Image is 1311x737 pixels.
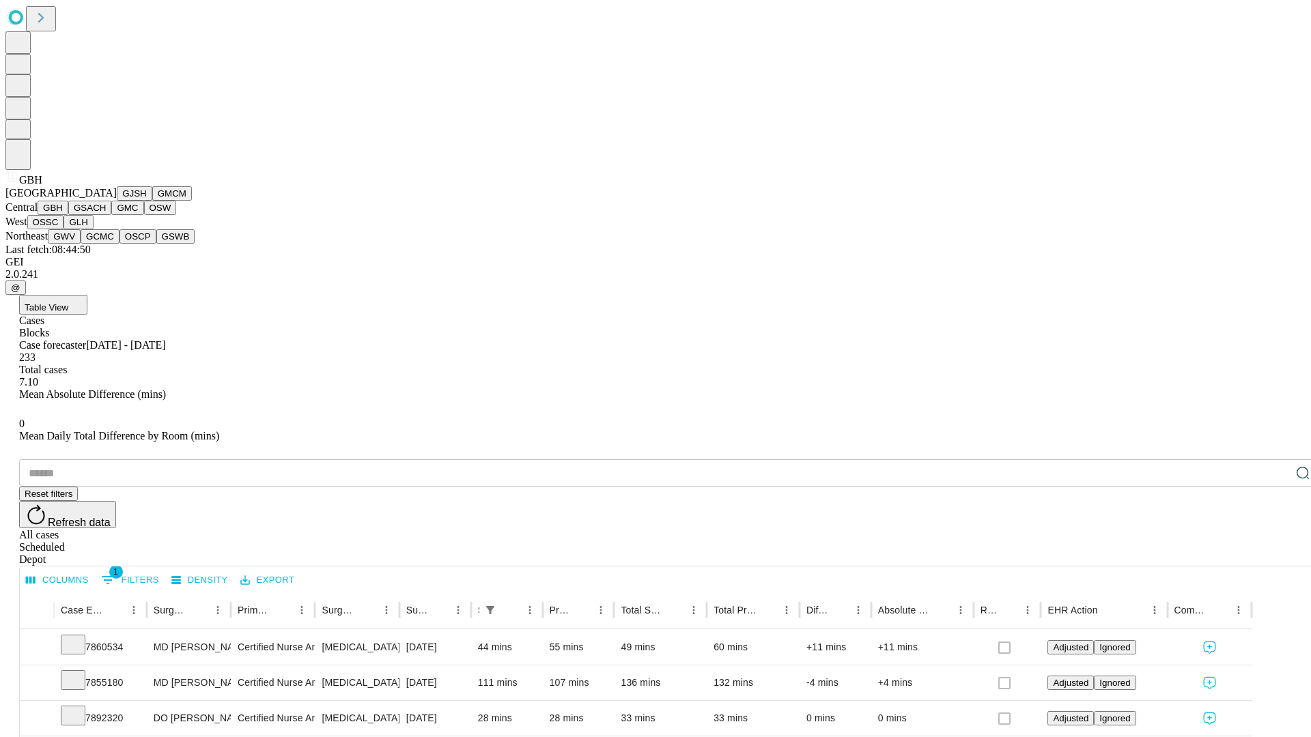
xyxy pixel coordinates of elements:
div: Primary Service [238,605,272,616]
div: 7855180 [61,665,140,700]
span: GBH [19,174,42,186]
button: Menu [449,601,468,620]
button: Ignored [1094,640,1136,654]
div: 55 mins [550,630,608,665]
button: Menu [1229,601,1248,620]
div: Surgery Date [406,605,428,616]
button: Menu [292,601,311,620]
span: Ignored [1099,678,1130,688]
span: [DATE] - [DATE] [86,339,165,351]
button: Expand [27,707,47,731]
div: Certified Nurse Anesthetist [238,665,308,700]
button: GJSH [117,186,152,201]
span: 233 [19,351,36,363]
span: Mean Absolute Difference (mins) [19,388,166,400]
button: OSW [144,201,177,215]
button: GSACH [68,201,111,215]
div: 7860534 [61,630,140,665]
button: GSWB [156,229,195,244]
button: Adjusted [1047,711,1094,725]
div: 7892320 [61,701,140,736]
div: GEI [5,256,1306,268]
button: Menu [208,601,227,620]
button: Sort [501,601,520,620]
button: Menu [777,601,796,620]
span: Adjusted [1053,713,1088,723]
button: Sort [429,601,449,620]
div: -4 mins [806,665,864,700]
div: 136 mins [621,665,700,700]
div: Certified Nurse Anesthetist [238,630,308,665]
div: 1 active filter [481,601,500,620]
button: OSSC [27,215,64,229]
button: GCMC [81,229,119,244]
button: Menu [849,601,868,620]
div: Case Epic Id [61,605,104,616]
button: Sort [758,601,777,620]
button: Sort [358,601,377,620]
button: OSCP [119,229,156,244]
div: Difference [806,605,828,616]
button: GLH [64,215,93,229]
span: Last fetch: 08:44:50 [5,244,91,255]
div: 107 mins [550,665,608,700]
div: 2.0.241 [5,268,1306,280]
div: 49 mins [621,630,700,665]
button: Adjusted [1047,640,1094,654]
button: Ignored [1094,711,1136,725]
span: Central [5,201,38,213]
span: Ignored [1099,642,1130,652]
div: DO [PERSON_NAME] [154,701,224,736]
button: Menu [1145,601,1164,620]
div: 28 mins [478,701,536,736]
span: [GEOGRAPHIC_DATA] [5,187,117,199]
div: 33 mins [621,701,700,736]
span: Mean Daily Total Difference by Room (mins) [19,430,219,442]
button: Adjusted [1047,676,1094,690]
div: Scheduled In Room Duration [478,605,479,616]
button: Expand [27,671,47,695]
span: @ [11,283,20,293]
button: Menu [591,601,610,620]
div: 132 mins [714,665,793,700]
button: Expand [27,636,47,660]
div: Surgery Name [322,605,356,616]
button: Sort [572,601,591,620]
button: GMCM [152,186,192,201]
div: [DATE] [406,665,464,700]
button: Sort [189,601,208,620]
div: MD [PERSON_NAME] [154,630,224,665]
span: Adjusted [1053,642,1088,652]
button: Sort [932,601,951,620]
div: 0 mins [878,701,967,736]
button: Table View [19,295,87,315]
div: 0 mins [806,701,864,736]
button: Menu [520,601,539,620]
span: Reset filters [25,489,72,499]
button: Ignored [1094,676,1136,690]
div: EHR Action [1047,605,1097,616]
button: Sort [665,601,684,620]
div: +11 mins [878,630,967,665]
div: Resolved in EHR [981,605,998,616]
div: MD [PERSON_NAME] [154,665,224,700]
div: 28 mins [550,701,608,736]
button: Sort [105,601,124,620]
span: 7.10 [19,376,38,388]
span: Table View [25,302,68,313]
button: GMC [111,201,143,215]
button: Menu [1018,601,1037,620]
span: Case forecaster [19,339,86,351]
button: Sort [273,601,292,620]
button: @ [5,280,26,295]
div: 111 mins [478,665,536,700]
button: Sort [1210,601,1229,620]
button: Density [168,570,231,591]
button: Sort [830,601,849,620]
button: Menu [124,601,143,620]
button: Menu [377,601,396,620]
div: Certified Nurse Anesthetist [238,701,308,736]
div: Surgeon Name [154,605,188,616]
div: 33 mins [714,701,793,736]
div: 44 mins [478,630,536,665]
